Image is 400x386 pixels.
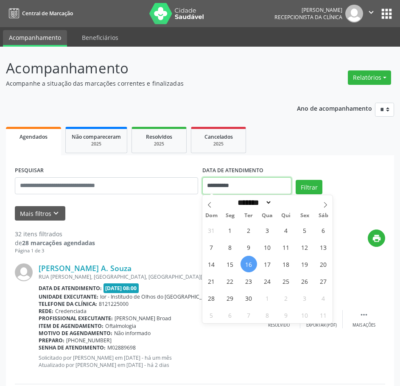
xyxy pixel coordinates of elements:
[197,141,240,147] div: 2025
[203,273,220,289] span: Setembro 21, 2025
[235,198,272,207] select: Month
[39,322,103,330] b: Item de agendamento:
[372,234,381,243] i: print
[6,79,278,88] p: Acompanhe a situação das marcações correntes e finalizadas
[368,229,385,247] button: print
[204,133,233,140] span: Cancelados
[363,5,379,22] button: 
[297,103,372,113] p: Ano de acompanhamento
[241,290,257,306] span: Setembro 30, 2025
[274,6,342,14] div: [PERSON_NAME]
[66,337,112,344] span: [PHONE_NUMBER]
[278,239,294,255] span: Setembro 11, 2025
[203,290,220,306] span: Setembro 28, 2025
[3,30,67,47] a: Acompanhamento
[241,256,257,272] span: Setembro 16, 2025
[99,300,129,308] span: 8121225000
[203,256,220,272] span: Setembro 14, 2025
[6,58,278,79] p: Acompanhamento
[295,213,314,218] span: Sex
[239,213,258,218] span: Ter
[39,293,98,300] b: Unidade executante:
[15,238,95,247] div: de
[222,307,238,323] span: Outubro 6, 2025
[6,6,73,20] a: Central de Marcação
[39,273,258,280] div: RUA [PERSON_NAME], [GEOGRAPHIC_DATA], [GEOGRAPHIC_DATA][PERSON_NAME]
[222,239,238,255] span: Setembro 8, 2025
[366,8,376,17] i: 
[297,222,313,238] span: Setembro 5, 2025
[359,310,369,319] i: 
[203,307,220,323] span: Outubro 5, 2025
[278,290,294,306] span: Outubro 2, 2025
[259,222,276,238] span: Setembro 3, 2025
[241,307,257,323] span: Outubro 7, 2025
[259,273,276,289] span: Setembro 24, 2025
[315,290,332,306] span: Outubro 4, 2025
[315,239,332,255] span: Setembro 13, 2025
[203,239,220,255] span: Setembro 7, 2025
[297,239,313,255] span: Setembro 12, 2025
[39,330,112,337] b: Motivo de agendamento:
[274,14,342,21] span: Recepcionista da clínica
[15,164,44,177] label: PESQUISAR
[105,322,136,330] span: Oftalmologia
[268,322,290,328] div: Resolvido
[259,290,276,306] span: Outubro 1, 2025
[278,256,294,272] span: Setembro 18, 2025
[241,222,257,238] span: Setembro 2, 2025
[259,239,276,255] span: Setembro 10, 2025
[39,285,102,292] b: Data de atendimento:
[39,337,64,344] b: Preparo:
[15,247,95,255] div: Página 1 de 3
[222,273,238,289] span: Setembro 22, 2025
[146,133,172,140] span: Resolvidos
[315,273,332,289] span: Setembro 27, 2025
[297,307,313,323] span: Outubro 10, 2025
[278,222,294,238] span: Setembro 4, 2025
[296,180,322,194] button: Filtrar
[72,133,121,140] span: Não compareceram
[222,256,238,272] span: Setembro 15, 2025
[202,213,221,218] span: Dom
[241,239,257,255] span: Setembro 9, 2025
[39,308,53,315] b: Rede:
[39,344,106,351] b: Senha de atendimento:
[315,256,332,272] span: Setembro 20, 2025
[315,222,332,238] span: Setembro 6, 2025
[203,222,220,238] span: Agosto 31, 2025
[315,307,332,323] span: Outubro 11, 2025
[241,273,257,289] span: Setembro 23, 2025
[222,290,238,306] span: Setembro 29, 2025
[345,5,363,22] img: img
[103,283,139,293] span: [DATE] 08:00
[76,30,124,45] a: Beneficiários
[39,263,131,273] a: [PERSON_NAME] A. Souza
[314,213,333,218] span: Sáb
[39,354,258,369] p: Solicitado por [PERSON_NAME] em [DATE] - há um mês Atualizado por [PERSON_NAME] em [DATE] - há 2 ...
[297,256,313,272] span: Setembro 19, 2025
[22,239,95,247] strong: 28 marcações agendadas
[22,10,73,17] span: Central de Marcação
[277,213,295,218] span: Qui
[138,141,180,147] div: 2025
[107,344,136,351] span: M02889698
[100,293,217,300] span: Ior - Institudo de Olhos do [GEOGRAPHIC_DATA]
[306,322,337,328] div: Exportar (PDF)
[114,330,151,337] span: Não informado
[379,6,394,21] button: apps
[278,273,294,289] span: Setembro 25, 2025
[259,307,276,323] span: Outubro 8, 2025
[39,300,97,308] b: Telefone da clínica:
[258,213,277,218] span: Qua
[221,213,239,218] span: Seg
[348,70,391,85] button: Relatórios
[278,307,294,323] span: Outubro 9, 2025
[20,133,48,140] span: Agendados
[39,315,113,322] b: Profissional executante:
[15,229,95,238] div: 32 itens filtrados
[55,308,87,315] span: Credenciada
[115,315,171,322] span: [PERSON_NAME] Broad
[272,198,300,207] input: Year
[202,164,263,177] label: DATA DE ATENDIMENTO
